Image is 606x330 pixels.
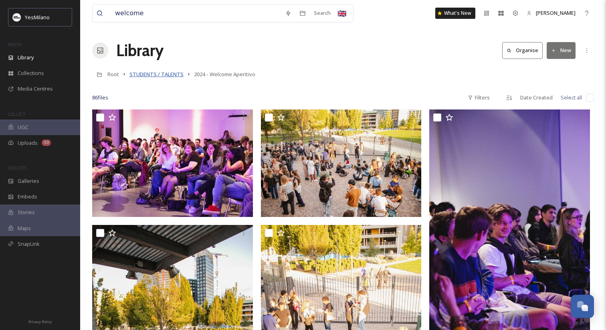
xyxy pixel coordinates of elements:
[25,14,50,21] span: YesMilano
[464,90,494,105] div: Filters
[18,240,40,248] span: SnapLink
[18,225,31,232] span: Maps
[92,94,108,101] span: 86 file s
[502,42,543,59] button: Organise
[502,42,547,59] a: Organise
[8,41,22,47] span: MEDIA
[561,94,582,101] span: Select all
[523,5,580,21] a: [PERSON_NAME]
[516,90,557,105] div: Date Created
[536,9,576,16] span: [PERSON_NAME]
[435,8,475,19] a: What's New
[18,54,34,61] span: Library
[571,295,594,318] button: Open Chat
[13,13,21,21] img: Logo%20YesMilano%40150x.png
[18,139,38,147] span: Uploads
[310,5,335,21] div: Search
[18,85,53,93] span: Media Centres
[129,71,184,78] span: STUDENTS / TALENTS
[8,111,25,117] span: COLLECT
[194,69,255,79] a: 2024 - Welcome Aperitivo
[116,38,164,63] a: Library
[42,140,51,146] div: 50
[18,193,37,200] span: Embeds
[129,69,184,79] a: STUDENTS / TALENTS
[28,319,52,324] span: Privacy Policy
[194,71,255,78] span: 2024 - Welcome Aperitivo
[107,69,119,79] a: Root
[18,209,35,216] span: Stories
[18,177,39,185] span: Galleries
[111,4,281,22] input: Search your library
[8,165,26,171] span: WIDGETS
[28,316,52,326] a: Privacy Policy
[18,69,44,77] span: Collections
[18,123,28,131] span: UGC
[547,42,576,59] button: New
[107,71,119,78] span: Root
[261,109,422,217] img: IMG_8463-Joaquin%20Lopez%20-%20YesMilano.jpg
[335,6,349,20] div: 🇬🇧
[92,109,253,217] img: IMG_8673-Joaquin%20Lopez%20-%20YesMilano.jpg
